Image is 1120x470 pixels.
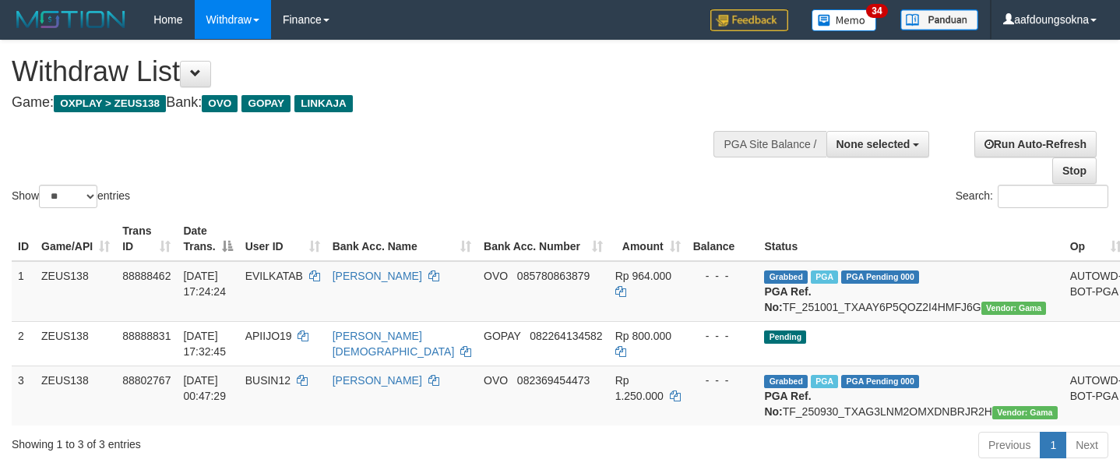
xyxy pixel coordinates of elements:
th: ID [12,217,35,261]
h1: Withdraw List [12,56,731,87]
span: Rp 964.000 [615,270,671,282]
div: - - - [693,328,752,344]
img: Button%20Memo.svg [812,9,877,31]
span: APIIJO19 [245,330,292,342]
span: Rp 1.250.000 [615,374,664,402]
div: PGA Site Balance / [713,131,826,157]
span: Vendor URL: https://trx31.1velocity.biz [992,406,1058,419]
span: [DATE] 17:24:24 [183,270,226,298]
th: Status [758,217,1063,261]
h4: Game: Bank: [12,95,731,111]
td: ZEUS138 [35,261,116,322]
th: Bank Acc. Number: activate to sort column ascending [477,217,609,261]
th: Amount: activate to sort column ascending [609,217,687,261]
span: [DATE] 17:32:45 [183,330,226,358]
th: Bank Acc. Name: activate to sort column ascending [326,217,477,261]
span: Marked by aafsreyleap [811,375,838,388]
span: Marked by aafpengsreynich [811,270,838,284]
span: LINKAJA [294,95,353,112]
a: [PERSON_NAME] [333,374,422,387]
td: TF_251001_TXAAY6P5QOZ2I4HMFJ6G [758,261,1063,322]
select: Showentries [39,185,97,208]
label: Show entries [12,185,130,208]
span: EVILKATAB [245,270,303,282]
td: TF_250930_TXAG3LNM2OMXDNBRJR2H [758,366,1063,426]
img: Feedback.jpg [710,9,788,31]
th: User ID: activate to sort column ascending [239,217,326,261]
span: PGA Pending [841,270,919,284]
td: 3 [12,366,35,426]
span: Copy 082369454473 to clipboard [517,374,590,387]
a: Previous [978,432,1041,458]
div: - - - [693,268,752,284]
span: OVO [202,95,238,112]
td: 1 [12,261,35,322]
img: panduan.png [900,9,978,30]
a: 1 [1040,432,1066,458]
span: GOPAY [484,330,520,342]
input: Search: [998,185,1108,208]
span: Vendor URL: https://trx31.1velocity.biz [981,302,1047,315]
th: Balance [687,217,759,261]
span: Grabbed [764,270,808,284]
span: PGA Pending [841,375,919,388]
span: 88888831 [122,330,171,342]
span: BUSIN12 [245,374,291,387]
div: - - - [693,373,752,388]
a: [PERSON_NAME][DEMOGRAPHIC_DATA] [333,330,455,358]
th: Trans ID: activate to sort column ascending [116,217,177,261]
b: PGA Ref. No: [764,285,811,313]
span: Pending [764,330,806,344]
span: OXPLAY > ZEUS138 [54,95,166,112]
span: [DATE] 00:47:29 [183,374,226,402]
td: ZEUS138 [35,321,116,366]
span: None selected [836,138,910,150]
div: Showing 1 to 3 of 3 entries [12,430,455,452]
th: Date Trans.: activate to sort column descending [177,217,238,261]
span: Rp 800.000 [615,330,671,342]
span: 88802767 [122,374,171,387]
a: Run Auto-Refresh [974,131,1097,157]
td: ZEUS138 [35,366,116,426]
span: GOPAY [241,95,291,112]
span: Copy 085780863879 to clipboard [517,270,590,282]
span: 88888462 [122,270,171,282]
a: Next [1065,432,1108,458]
img: MOTION_logo.png [12,8,130,31]
th: Game/API: activate to sort column ascending [35,217,116,261]
a: [PERSON_NAME] [333,270,422,282]
span: Grabbed [764,375,808,388]
button: None selected [826,131,930,157]
b: PGA Ref. No: [764,390,811,418]
span: Copy 082264134582 to clipboard [530,330,602,342]
span: OVO [484,270,508,282]
label: Search: [956,185,1108,208]
span: 34 [866,4,887,18]
span: OVO [484,374,508,387]
a: Stop [1052,157,1097,184]
td: 2 [12,321,35,366]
